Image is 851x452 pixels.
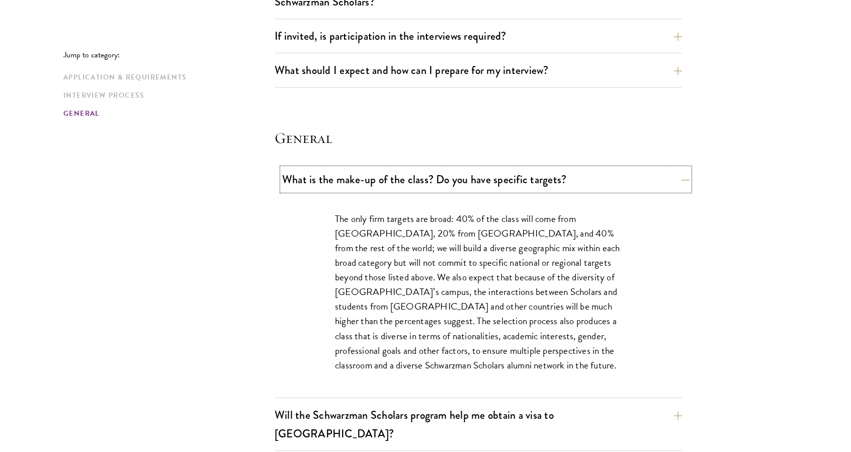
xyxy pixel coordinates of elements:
a: Application & Requirements [63,72,269,83]
p: The only firm targets are broad: 40% of the class will come from [GEOGRAPHIC_DATA], 20% from [GEO... [335,211,622,372]
button: Will the Schwarzman Scholars program help me obtain a visa to [GEOGRAPHIC_DATA]? [275,404,682,445]
a: Interview Process [63,90,269,101]
a: General [63,108,269,119]
button: If invited, is participation in the interviews required? [275,25,682,47]
h4: General [275,128,682,148]
button: What is the make-up of the class? Do you have specific targets? [282,168,690,191]
p: Jump to category: [63,50,275,59]
button: What should I expect and how can I prepare for my interview? [275,59,682,82]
